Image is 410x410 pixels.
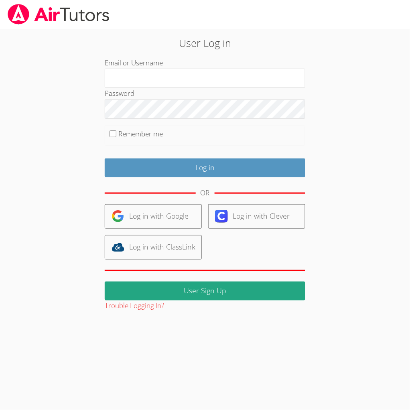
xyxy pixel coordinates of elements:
[105,282,305,300] a: User Sign Up
[7,4,110,24] img: airtutors_banner-c4298cdbf04f3fff15de1276eac7730deb9818008684d7c2e4769d2f7ddbe033.png
[112,241,124,254] img: classlink-logo-d6bb404cc1216ec64c9a2012d9dc4662098be43eaf13dc465df04b49fa7ab582.svg
[118,129,163,138] label: Remember me
[215,210,228,223] img: clever-logo-6eab21bc6e7a338710f1a6ff85c0baf02591cd810cc4098c63d3a4b26e2feb20.svg
[105,204,202,229] a: Log in with Google
[105,89,134,98] label: Password
[112,210,124,223] img: google-logo-50288ca7cdecda66e5e0955fdab243c47b7ad437acaf1139b6f446037453330a.svg
[105,158,305,177] input: Log in
[105,235,202,260] a: Log in with ClassLink
[105,300,164,312] button: Trouble Logging In?
[57,35,353,51] h2: User Log in
[208,204,305,229] a: Log in with Clever
[105,58,163,67] label: Email or Username
[201,187,210,199] div: OR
